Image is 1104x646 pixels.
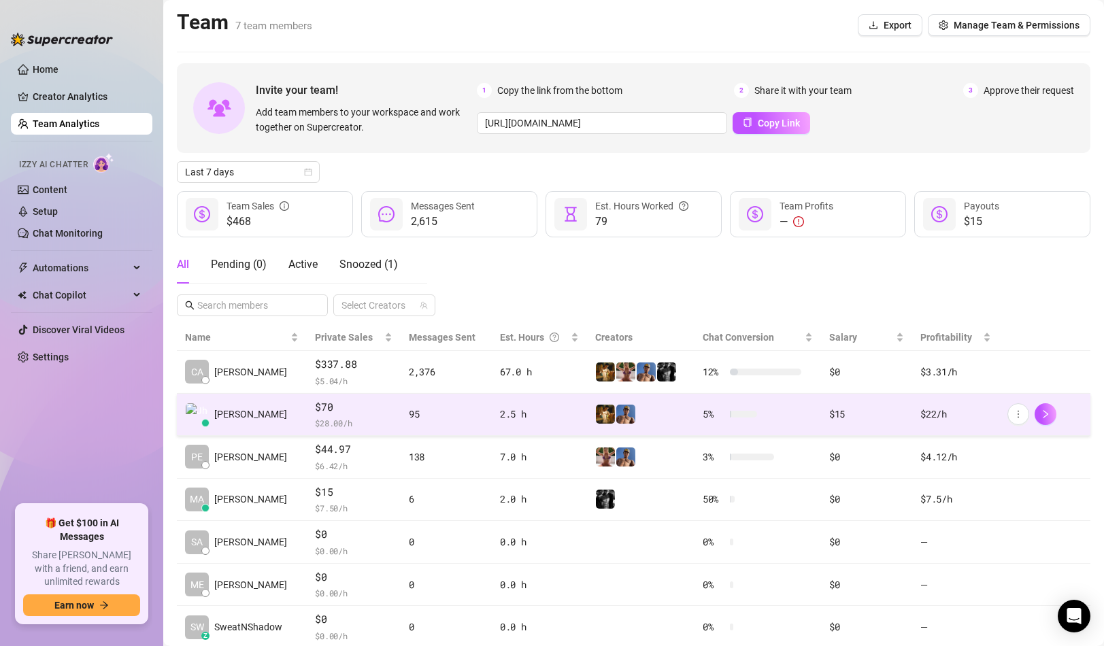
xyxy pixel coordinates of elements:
span: Snoozed ( 1 ) [339,258,398,271]
div: $0 [829,577,904,592]
span: 3 % [703,449,724,464]
div: 67.0 h [500,364,579,379]
span: Profitability [920,332,972,343]
div: Est. Hours Worked [595,199,688,214]
a: Home [33,64,58,75]
span: Izzy AI Chatter [19,158,88,171]
div: $0 [829,492,904,507]
span: Copy Link [758,118,800,129]
span: dollar-circle [194,206,210,222]
a: Creator Analytics [33,86,141,107]
span: right [1041,409,1050,419]
span: dollar-circle [931,206,948,222]
span: Payouts [964,201,999,211]
span: [PERSON_NAME] [214,364,287,379]
div: 0.0 h [500,534,579,549]
span: [PERSON_NAME] [214,534,287,549]
span: Active [288,258,318,271]
img: Destiny [616,362,635,381]
span: 🎁 Get $100 in AI Messages [23,517,140,543]
span: Chat Conversion [703,332,774,343]
span: $70 [315,399,392,415]
span: info-circle [280,199,289,214]
span: question-circle [550,330,559,345]
div: 138 [409,449,484,464]
span: 5 % [703,407,724,422]
div: $0 [829,534,904,549]
div: $7.5 /h [920,492,991,507]
img: Dallas [637,362,656,381]
div: 2,376 [409,364,484,379]
span: 12 % [703,364,724,379]
span: $ 6.42 /h [315,459,392,473]
span: $0 [315,569,392,585]
span: 2,615 [411,214,475,230]
div: 2.0 h [500,492,579,507]
span: Chat Copilot [33,284,129,306]
div: Team Sales [227,199,289,214]
span: SA [191,534,203,549]
img: Marvin [596,490,615,509]
img: Dallas [616,405,635,424]
span: calendar [304,168,312,176]
span: Share [PERSON_NAME] with a friend, and earn unlimited rewards [23,549,140,589]
span: thunderbolt [18,262,29,273]
span: dollar-circle [747,206,763,222]
span: search [185,301,195,310]
div: $22 /h [920,407,991,422]
span: download [869,20,878,30]
div: Est. Hours [500,330,568,345]
span: Manage Team & Permissions [954,20,1080,31]
div: All [177,256,189,273]
div: 0 [409,577,484,592]
div: Open Intercom Messenger [1058,600,1090,632]
span: $0 [315,526,392,543]
div: — [780,214,833,230]
span: $ 0.00 /h [315,586,392,600]
button: Export [858,14,922,36]
img: Marvin [596,362,615,381]
span: SweatNShadow [214,619,282,634]
span: 0 % [703,577,724,592]
span: SW [190,619,204,634]
span: Copy the link from the bottom [497,83,622,98]
span: Export [884,20,911,31]
span: $15 [315,484,392,500]
td: — [912,521,999,564]
div: 0 [409,619,484,634]
button: Copy Link [733,112,810,134]
img: Destiny [596,447,615,466]
span: exclamation-circle [793,216,804,227]
span: 0 % [703,534,724,549]
span: more [1014,409,1023,419]
span: [PERSON_NAME] [214,577,287,592]
div: 6 [409,492,484,507]
span: $ 5.04 /h [315,374,392,388]
button: Earn nowarrow-right [23,594,140,616]
span: message [378,206,395,222]
span: Team Profits [780,201,833,211]
span: $ 0.00 /h [315,629,392,643]
div: $4.12 /h [920,449,991,464]
span: PE [191,449,203,464]
span: [PERSON_NAME] [214,449,287,464]
div: 0.0 h [500,619,579,634]
div: 7.0 h [500,449,579,464]
a: Discover Viral Videos [33,324,124,335]
img: logo-BBDzfeDw.svg [11,33,113,46]
th: Creators [587,324,695,351]
a: Settings [33,352,69,362]
span: $15 [964,214,999,230]
h2: Team [177,10,312,35]
span: Automations [33,257,129,279]
span: $ 0.00 /h [315,544,392,558]
span: Private Sales [315,332,373,343]
img: Marvin [596,405,615,424]
div: $0 [829,364,904,379]
span: $337.88 [315,356,392,373]
span: 79 [595,214,688,230]
span: Messages Sent [409,332,475,343]
span: 3 [963,83,978,98]
span: Invite your team! [256,82,477,99]
div: z [201,632,210,640]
